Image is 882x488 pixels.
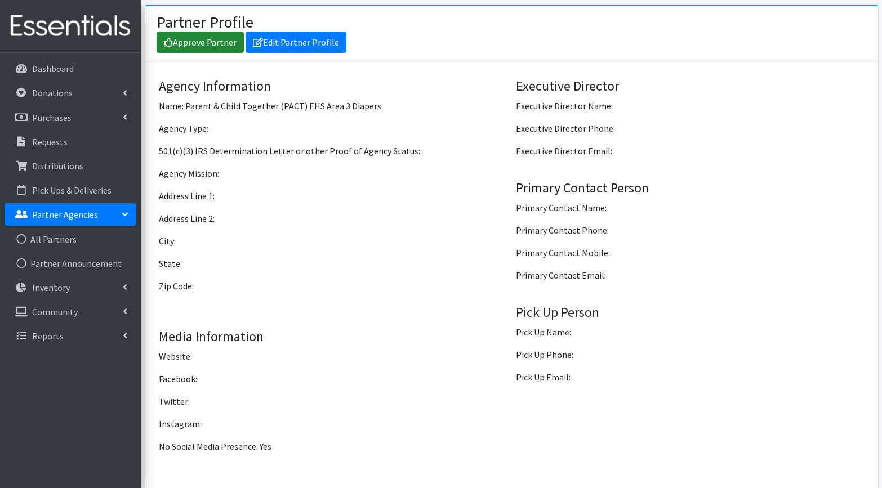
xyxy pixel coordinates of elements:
p: Zip Code: [159,279,507,293]
p: Website: [159,350,507,363]
p: Name: Parent & Child Together (PACT) EHS Area 3 Diapers [159,99,507,113]
p: Reports [32,330,64,342]
h4: Primary Contact Person [516,180,865,196]
p: Pick Up Name: [516,325,865,339]
a: Dashboard [5,57,136,80]
p: State: [159,257,507,270]
a: Requests [5,131,136,153]
h4: Agency Information [159,78,507,95]
a: Inventory [5,276,136,299]
a: Partner Announcement [5,252,136,275]
p: 501(c)(3) IRS Determination Letter or other Proof of Agency Status: [159,144,507,158]
p: Primary Contact Phone: [516,223,865,237]
p: Twitter: [159,395,507,408]
a: Reports [5,325,136,347]
h4: Pick Up Person [516,305,865,321]
p: Executive Director Name: [516,99,865,113]
p: Pick Up Email: [516,370,865,384]
p: Instagram: [159,417,507,431]
p: Distributions [32,160,83,172]
h4: Media Information [159,329,507,345]
h4: Executive Director [516,78,865,95]
a: Community [5,301,136,323]
a: All Partners [5,228,136,250]
p: Primary Contact Email: [516,268,865,282]
a: Purchases [5,106,136,129]
p: Executive Director Email: [516,144,865,158]
p: Purchases [32,112,72,123]
a: Edit Partner Profile [246,32,346,53]
a: Donations [5,82,136,104]
a: Pick Ups & Deliveries [5,179,136,202]
p: Pick Ups & Deliveries [32,185,112,196]
p: Requests [32,136,68,147]
a: Distributions [5,155,136,177]
p: Pick Up Phone: [516,348,865,361]
p: Partner Agencies [32,209,98,220]
p: Agency Type: [159,122,507,135]
a: Approve Partner [157,32,244,53]
p: Address Line 2: [159,212,507,225]
a: Partner Agencies [5,203,136,226]
p: City: [159,234,507,248]
p: Executive Director Phone: [516,122,865,135]
p: Agency Mission: [159,167,507,180]
p: Primary Contact Mobile: [516,246,865,259]
p: Community [32,306,78,317]
p: Address Line 1: [159,189,507,203]
p: Dashboard [32,63,74,74]
p: Primary Contact Name: [516,201,865,214]
p: Inventory [32,282,70,293]
p: Donations [32,87,73,99]
p: No Social Media Presence: Yes [159,440,507,453]
h2: Partner Profile [157,13,253,32]
img: HumanEssentials [5,7,136,45]
p: Facebook: [159,372,507,386]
